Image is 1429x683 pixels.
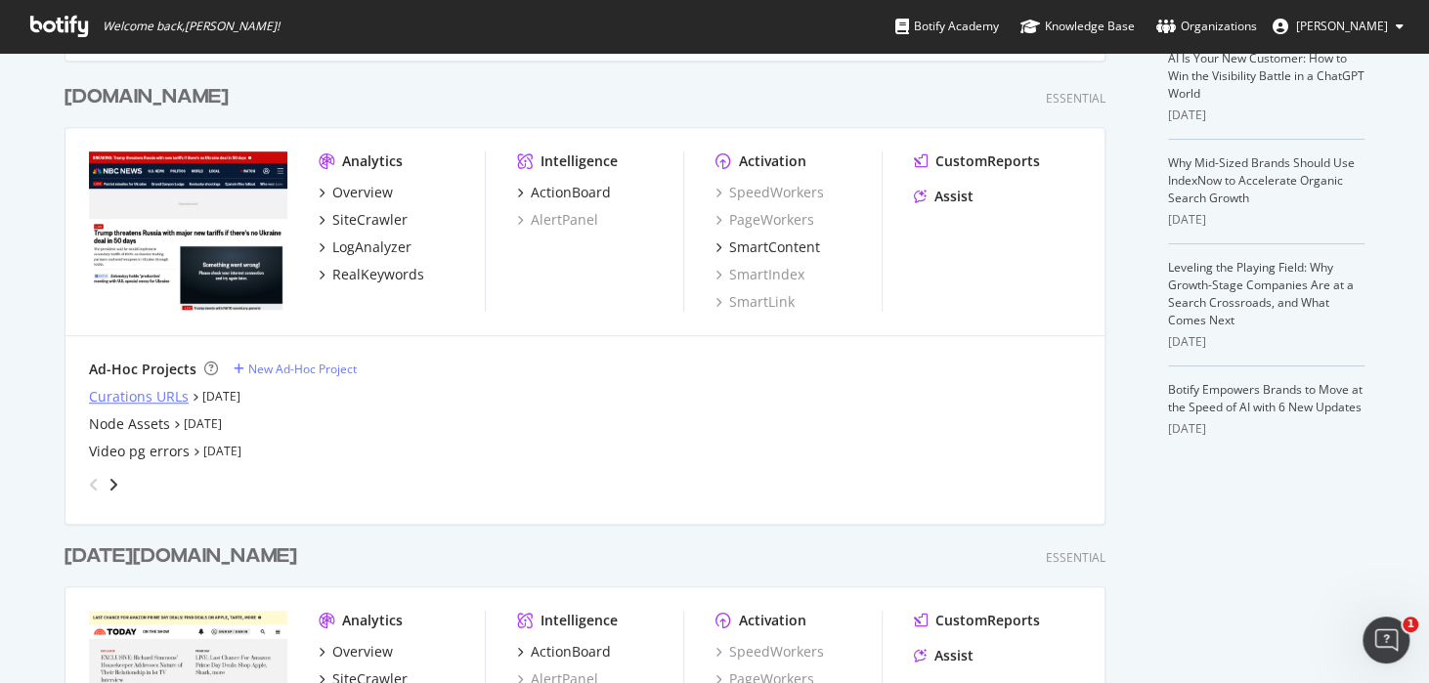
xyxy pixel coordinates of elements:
div: CustomReports [935,611,1040,630]
a: SpeedWorkers [715,642,824,662]
div: Assist [934,187,974,206]
span: Joy Kemp [1296,18,1388,34]
div: angle-right [107,475,120,494]
a: RealKeywords [319,265,424,284]
a: CustomReports [914,611,1040,630]
a: Leveling the Playing Field: Why Growth-Stage Companies Are at a Search Crossroads, and What Comes... [1168,259,1354,328]
div: Overview [332,642,393,662]
div: ActionBoard [531,183,611,202]
div: LogAnalyzer [332,237,411,257]
a: LogAnalyzer [319,237,411,257]
span: 1 [1403,617,1418,632]
div: RealKeywords [332,265,424,284]
a: Video pg errors [89,442,190,461]
a: ActionBoard [517,183,611,202]
a: [DATE] [202,388,240,405]
div: [DOMAIN_NAME] [65,83,229,111]
a: SmartContent [715,237,820,257]
div: [DATE] [1168,420,1364,438]
a: [DATE][DOMAIN_NAME] [65,542,305,571]
div: Activation [739,151,806,171]
a: SiteCrawler [319,210,408,230]
a: [DATE] [184,415,222,432]
div: New Ad-Hoc Project [248,361,357,377]
div: [DATE] [1168,211,1364,229]
div: SmartContent [729,237,820,257]
div: CustomReports [935,151,1040,171]
div: Knowledge Base [1020,17,1135,36]
a: New Ad-Hoc Project [234,361,357,377]
div: Analytics [342,611,403,630]
a: [DATE] [203,443,241,459]
div: Essential [1046,90,1105,107]
div: Ad-Hoc Projects [89,360,196,379]
div: Organizations [1156,17,1257,36]
a: SmartLink [715,292,795,312]
a: Node Assets [89,414,170,434]
a: SpeedWorkers [715,183,824,202]
a: AlertPanel [517,210,598,230]
a: SmartIndex [715,265,804,284]
div: Essential [1046,549,1105,566]
div: Activation [739,611,806,630]
button: [PERSON_NAME] [1257,11,1419,42]
div: [DATE] [1168,107,1364,124]
div: Assist [934,646,974,665]
div: Analytics [342,151,403,171]
div: angle-left [81,469,107,500]
div: Intelligence [541,611,618,630]
div: Intelligence [541,151,618,171]
a: Why Mid-Sized Brands Should Use IndexNow to Accelerate Organic Search Growth [1168,154,1355,206]
a: AI Is Your New Customer: How to Win the Visibility Battle in a ChatGPT World [1168,50,1364,102]
div: ActionBoard [531,642,611,662]
a: [DOMAIN_NAME] [65,83,237,111]
a: Assist [914,187,974,206]
img: nbcnews.com [89,151,287,310]
iframe: Intercom live chat [1363,617,1409,663]
a: Overview [319,183,393,202]
a: PageWorkers [715,210,814,230]
span: Welcome back, [PERSON_NAME] ! [103,19,280,34]
div: Botify Academy [895,17,999,36]
a: CustomReports [914,151,1040,171]
a: Assist [914,646,974,665]
div: Overview [332,183,393,202]
div: [DATE][DOMAIN_NAME] [65,542,297,571]
a: ActionBoard [517,642,611,662]
a: Overview [319,642,393,662]
a: Botify Empowers Brands to Move at the Speed of AI with 6 New Updates [1168,381,1363,415]
div: SiteCrawler [332,210,408,230]
a: Curations URLs [89,387,189,406]
div: [DATE] [1168,333,1364,351]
